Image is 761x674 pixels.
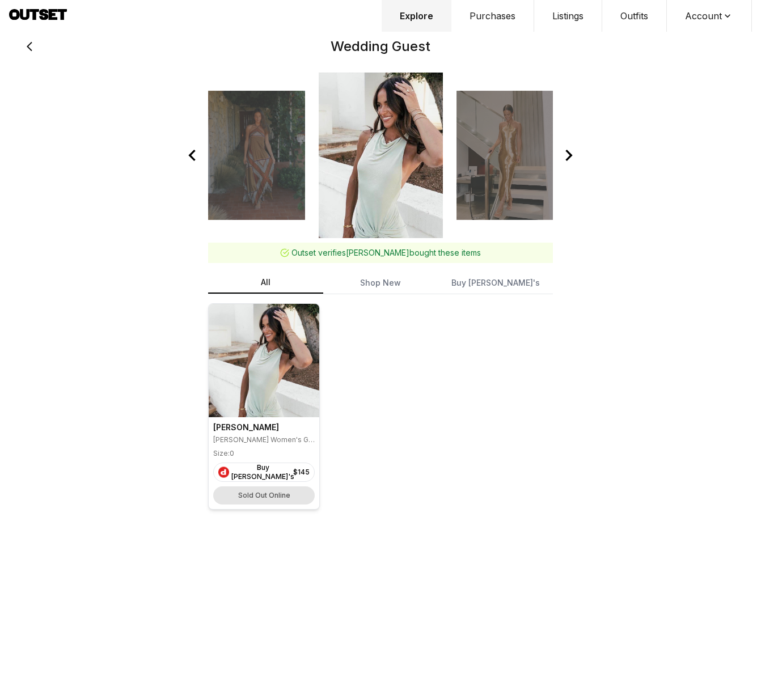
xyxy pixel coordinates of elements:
div: Size: 0 [213,449,315,458]
button: Buy [PERSON_NAME]'s [438,272,553,294]
img: Product Katie May Women's Green Dress [209,304,319,417]
div: $ 145 [293,468,310,477]
button: Shop New [323,272,438,294]
span: Buy [PERSON_NAME]'s [231,463,294,481]
button: All [208,272,323,294]
p: [PERSON_NAME] Women's Green Dress [213,435,315,449]
div: Sold Out Online [213,486,315,505]
span: [PERSON_NAME] [213,422,279,432]
h2: Wedding Guest [40,37,721,56]
a: Depop LogoBuy [PERSON_NAME]'s$145 [213,463,315,482]
p: Outset verifies [PERSON_NAME] bought these items [291,247,481,258]
img: Depop Logo [218,467,229,478]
